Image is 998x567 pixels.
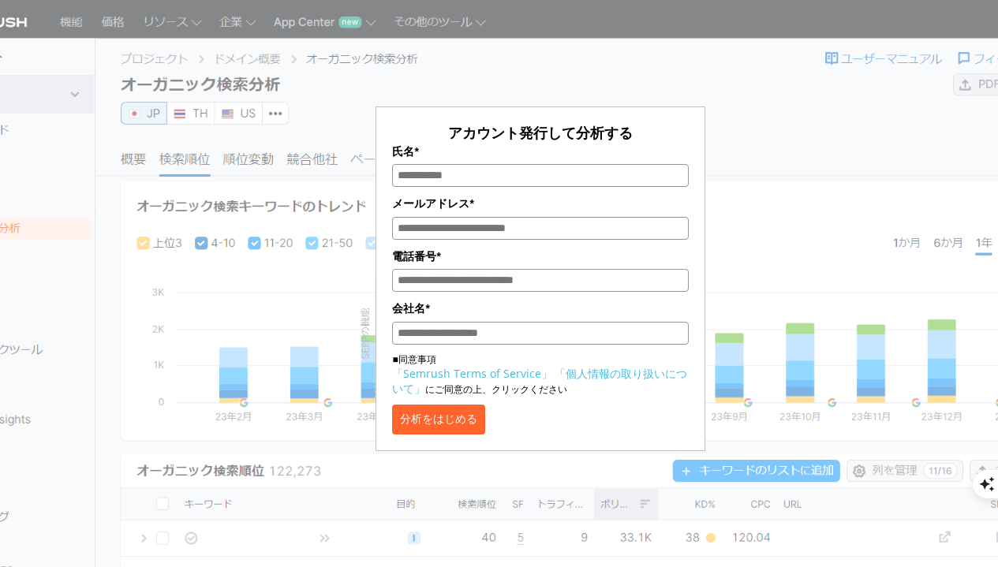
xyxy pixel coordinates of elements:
label: 電話番号* [392,248,688,265]
button: 分析をはじめる [392,405,485,435]
span: アカウント発行して分析する [448,123,633,142]
label: メールアドレス* [392,195,688,212]
a: 「個人情報の取り扱いについて」 [392,366,687,396]
a: 「Semrush Terms of Service」 [392,366,552,381]
p: ■同意事項 にご同意の上、クリックください [392,353,688,397]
